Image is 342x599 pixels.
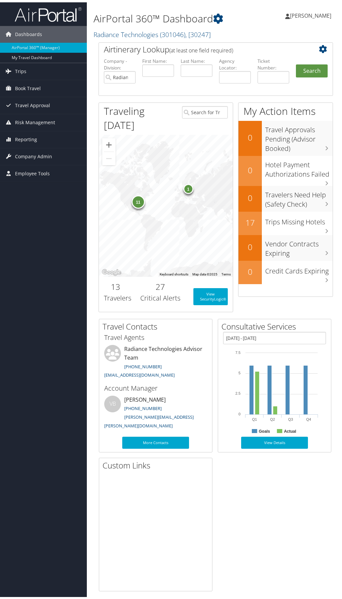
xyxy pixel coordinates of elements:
[15,163,50,180] span: Employee Tools
[104,412,194,426] a: [PERSON_NAME][EMAIL_ADDRESS][PERSON_NAME][DOMAIN_NAME]
[238,119,333,154] a: 0Travel Approvals Pending (Advisor Booked)
[290,10,331,17] span: [PERSON_NAME]
[238,369,240,373] tspan: 5
[192,270,217,274] span: Map data ©2025
[238,410,240,414] tspan: 0
[238,215,262,226] h2: 17
[183,182,193,192] div: 1
[101,343,210,378] li: Radiance Technologies Advisor Team
[288,415,293,419] text: Q3
[15,146,52,163] span: Company Admin
[238,130,262,141] h2: 0
[185,28,211,37] span: , [ 30247 ]
[238,184,333,209] a: 0Travelers Need Help (Safety Check)
[258,55,289,69] label: Ticket Number:
[238,239,262,250] h2: 0
[238,190,262,201] h2: 0
[142,55,174,62] label: First Name:
[122,434,189,446] a: More Contacts
[238,154,333,184] a: 0Hotel Payment Authorizations Failed
[15,95,50,112] span: Travel Approval
[103,319,212,330] h2: Travel Contacts
[103,457,212,469] h2: Custom Links
[104,291,127,301] h3: Travelers
[15,112,55,129] span: Risk Management
[160,270,188,274] button: Keyboard shortcuts
[104,41,308,53] h2: Airtinerary Lookup
[131,193,145,206] div: 11
[238,102,333,116] h1: My Action Items
[238,209,333,233] a: 17Trips Missing Hotels
[221,270,231,274] a: Terms (opens in new tab)
[101,266,123,274] img: Google
[238,233,333,258] a: 0Vendor Contracts Expiring
[124,361,162,367] a: [PHONE_NUMBER]
[104,279,127,290] h2: 13
[252,415,257,419] text: Q1
[265,120,333,151] h3: Travel Approvals Pending (Advisor Booked)
[101,266,123,274] a: Open this area in Google Maps (opens a new window)
[102,150,116,163] button: Zoom out
[265,185,333,207] h3: Travelers Need Help (Safety Check)
[102,136,116,149] button: Zoom in
[94,28,211,37] a: Radiance Technologies
[270,415,275,419] text: Q2
[238,264,262,275] h2: 0
[160,28,185,37] span: ( 301046 )
[193,286,228,303] a: View SecurityLogic®
[15,78,41,94] span: Book Travel
[235,348,240,352] tspan: 7.5
[124,403,162,409] a: [PHONE_NUMBER]
[241,434,308,446] a: View Details
[137,279,183,290] h2: 27
[221,319,331,330] h2: Consultative Services
[15,24,42,40] span: Dashboards
[15,61,26,77] span: Trips
[259,427,270,431] text: Goals
[104,102,172,130] h1: Traveling [DATE]
[285,3,338,23] a: [PERSON_NAME]
[181,55,212,62] label: Last Name:
[219,55,251,69] label: Agency Locator:
[238,162,262,174] h2: 0
[296,62,328,75] button: Search
[265,155,333,177] h3: Hotel Payment Authorizations Failed
[235,389,240,393] tspan: 2.5
[284,427,296,431] text: Actual
[137,291,183,301] h3: Critical Alerts
[15,129,37,146] span: Reporting
[169,44,233,52] span: (at least one field required)
[15,4,81,20] img: airportal-logo.png
[265,261,333,273] h3: Credit Cards Expiring
[104,393,121,410] div: VB
[265,212,333,224] h3: Trips Missing Hotels
[104,381,207,391] h3: Account Manager
[104,370,175,376] a: [EMAIL_ADDRESS][DOMAIN_NAME]
[101,393,210,429] li: [PERSON_NAME]
[104,55,136,69] label: Company - Division:
[182,104,228,116] input: Search for Traveler
[238,258,333,282] a: 0Credit Cards Expiring
[265,234,333,256] h3: Vendor Contracts Expiring
[306,415,311,419] text: Q4
[94,9,256,23] h1: AirPortal 360™ Dashboard
[104,331,207,340] h3: Travel Agents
